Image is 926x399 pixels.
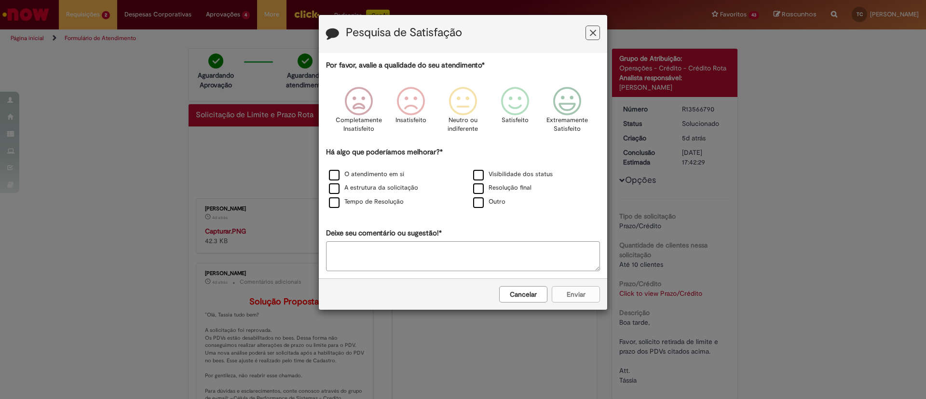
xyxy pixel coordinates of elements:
[543,80,592,146] div: Extremamente Satisfeito
[336,116,382,134] p: Completamente Insatisfeito
[334,80,383,146] div: Completamente Insatisfeito
[386,80,436,146] div: Insatisfeito
[326,60,485,70] label: Por favor, avalie a qualidade do seu atendimento*
[502,116,529,125] p: Satisfeito
[473,197,505,206] label: Outro
[490,80,540,146] div: Satisfeito
[329,170,404,179] label: O atendimento em si
[438,80,488,146] div: Neutro ou indiferente
[326,228,442,238] label: Deixe seu comentário ou sugestão!*
[473,170,553,179] label: Visibilidade dos status
[395,116,426,125] p: Insatisfeito
[326,147,600,209] div: Há algo que poderíamos melhorar?*
[546,116,588,134] p: Extremamente Satisfeito
[473,183,531,193] label: Resolução final
[329,183,418,193] label: A estrutura da solicitação
[446,116,480,134] p: Neutro ou indiferente
[346,27,462,39] label: Pesquisa de Satisfação
[329,197,404,206] label: Tempo de Resolução
[499,286,547,303] button: Cancelar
